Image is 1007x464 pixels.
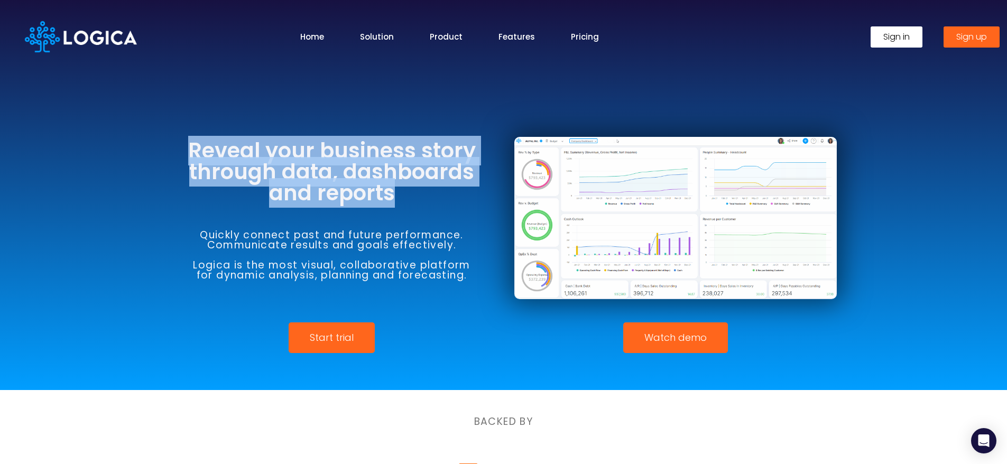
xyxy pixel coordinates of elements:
[871,26,922,48] a: Sign in
[218,416,789,426] h6: BACKED BY
[430,31,463,43] a: Product
[25,30,137,42] a: Logica
[883,33,910,41] span: Sign in
[171,230,493,280] h6: Quickly connect past and future performance. Communicate results and goals effectively. Logica is...
[310,333,354,342] span: Start trial
[171,140,493,203] h3: Reveal your business story through data, dashboards and reports
[498,31,535,43] a: Features
[25,21,137,52] img: Logica
[956,33,987,41] span: Sign up
[944,26,1000,48] a: Sign up
[300,31,324,43] a: Home
[623,322,728,353] a: Watch demo
[644,333,707,342] span: Watch demo
[289,322,375,353] a: Start trial
[360,31,394,43] a: Solution
[971,428,996,453] div: Open Intercom Messenger
[571,31,599,43] a: Pricing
